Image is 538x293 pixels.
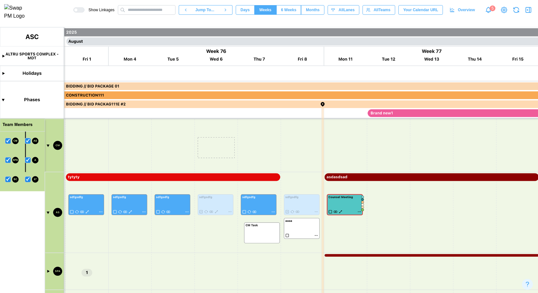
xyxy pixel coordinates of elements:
[301,5,324,15] button: Months
[236,5,255,15] button: Days
[524,5,533,14] button: Open Drawer
[398,5,443,15] button: Your Calendar URL
[446,5,480,15] a: Overview
[338,5,355,14] span: All Lanes
[490,5,495,11] div: 5
[192,5,219,15] button: Jump To...
[363,5,395,15] button: AllTeams
[259,5,272,14] span: Weeks
[240,5,250,14] span: Days
[510,4,522,16] button: Refresh Grid
[4,4,30,20] img: Swap PM Logo
[281,5,297,14] span: 6 Weeks
[403,5,438,14] span: Your Calendar URL
[255,5,276,15] button: Weeks
[483,4,494,15] a: Notifications
[328,5,359,15] button: AllLanes
[500,5,509,14] a: View Project
[458,5,475,14] span: Overview
[306,5,320,14] span: Months
[276,5,301,15] button: 6 Weeks
[85,7,114,13] span: Show Linkages
[374,5,390,14] span: All Teams
[195,5,214,14] span: Jump To...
